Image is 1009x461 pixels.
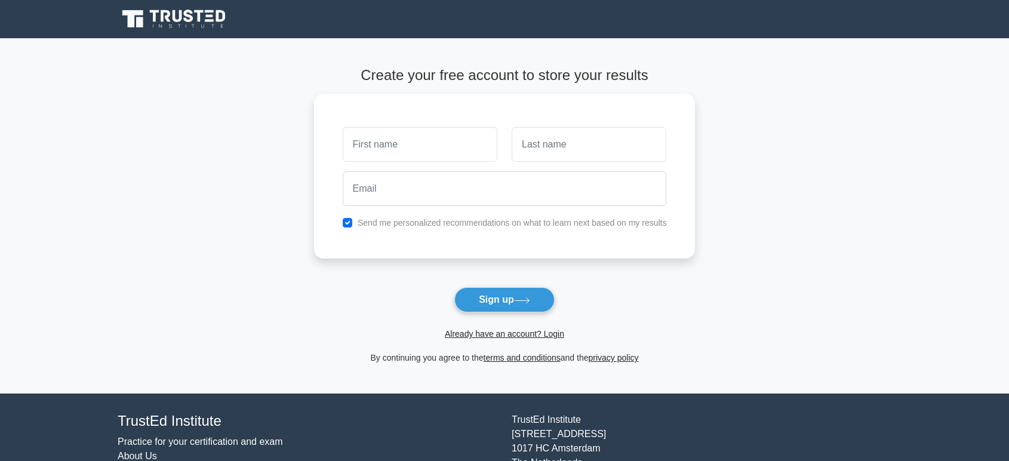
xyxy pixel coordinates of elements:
label: Send me personalized recommendations on what to learn next based on my results [358,218,667,228]
button: Sign up [454,287,555,312]
a: Already have an account? Login [445,329,564,339]
h4: Create your free account to store your results [314,67,696,84]
input: Last name [512,127,666,162]
input: Email [343,171,667,206]
a: terms and conditions [484,353,561,362]
h4: TrustEd Institute [118,413,497,430]
div: By continuing you agree to the and the [307,351,703,365]
a: About Us [118,451,157,461]
a: privacy policy [589,353,639,362]
input: First name [343,127,497,162]
a: Practice for your certification and exam [118,437,283,447]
